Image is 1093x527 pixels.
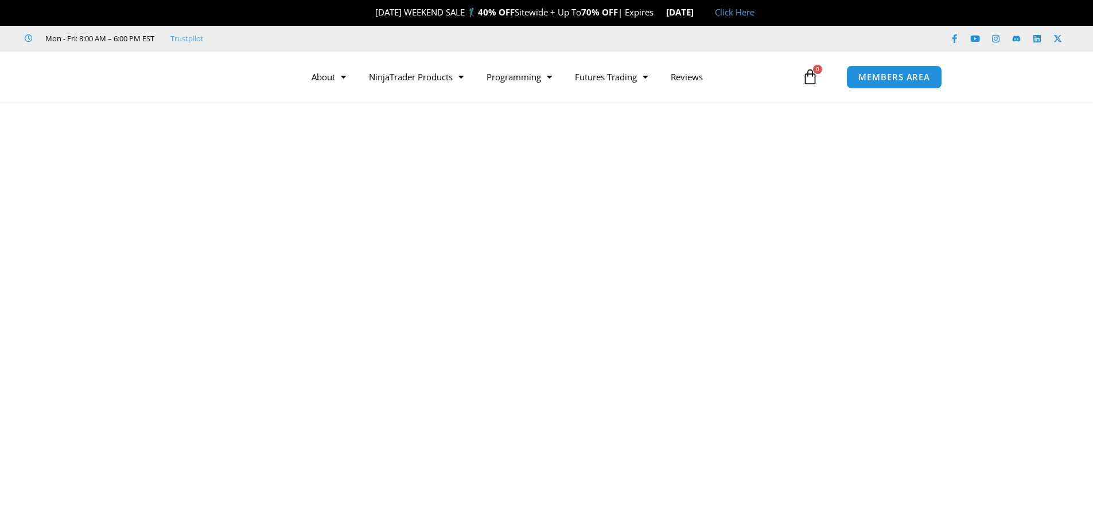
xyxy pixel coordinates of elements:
strong: [DATE] [666,6,703,18]
span: MEMBERS AREA [858,73,930,81]
img: 🏭 [694,8,703,17]
a: Trustpilot [170,32,204,45]
span: Mon - Fri: 8:00 AM – 6:00 PM EST [42,32,154,45]
a: Programming [475,64,563,90]
a: Click Here [715,6,754,18]
a: 0 [785,60,835,93]
span: 0 [813,65,822,74]
img: 🎉 [366,8,375,17]
a: NinjaTrader Products [357,64,475,90]
strong: 40% OFF [478,6,515,18]
a: About [300,64,357,90]
img: ⌛ [655,8,663,17]
img: LogoAI | Affordable Indicators – NinjaTrader [135,56,259,97]
a: Reviews [659,64,714,90]
a: Futures Trading [563,64,659,90]
strong: 70% OFF [581,6,618,18]
span: [DATE] WEEKEND SALE 🏌️‍♂️ Sitewide + Up To | Expires [363,6,666,18]
nav: Menu [300,64,799,90]
a: MEMBERS AREA [846,65,942,89]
